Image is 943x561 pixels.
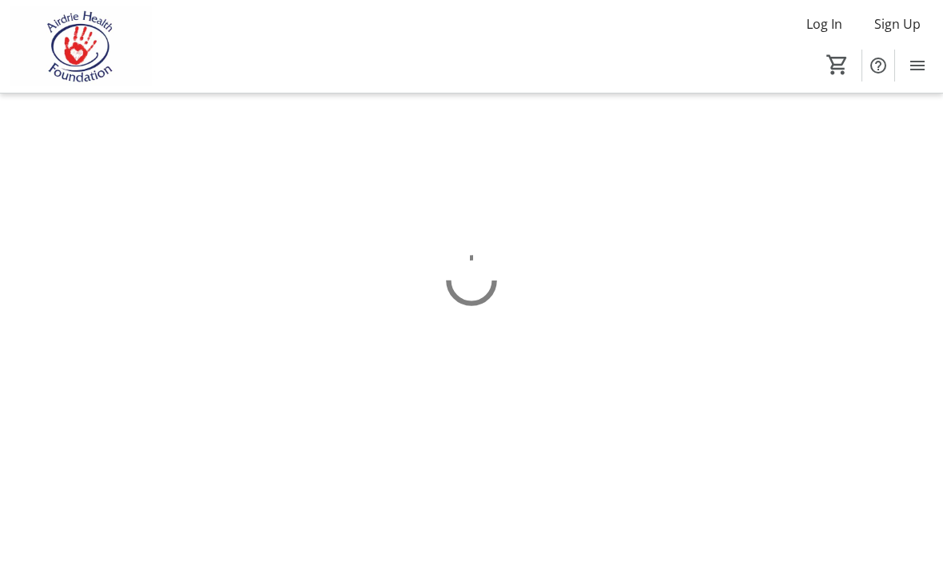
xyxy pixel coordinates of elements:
button: Menu [901,50,933,82]
span: Sign Up [874,14,921,34]
button: Help [862,50,894,82]
button: Log In [794,11,855,37]
span: Log In [806,14,842,34]
img: Airdrie Health Foundation's Logo [10,6,152,86]
button: Cart [823,50,852,79]
button: Sign Up [861,11,933,37]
